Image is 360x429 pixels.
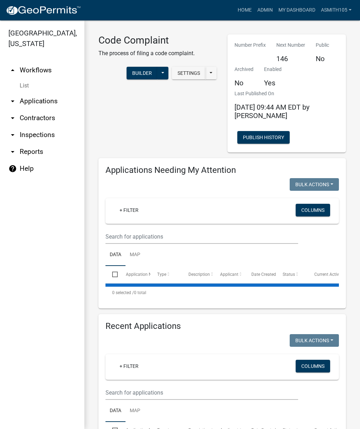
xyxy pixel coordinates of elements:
[308,266,339,283] datatable-header-cell: Current Activity
[276,54,305,63] h5: 146
[8,164,17,173] i: help
[8,97,17,105] i: arrow_drop_down
[119,266,150,283] datatable-header-cell: Application Number
[127,67,157,79] button: Builder
[234,90,339,97] p: Last Published On
[296,360,330,372] button: Columns
[318,4,354,17] a: asmith105
[8,148,17,156] i: arrow_drop_down
[290,178,339,191] button: Bulk Actions
[105,321,339,331] h4: Recent Applications
[234,79,253,87] h5: No
[296,204,330,216] button: Columns
[237,135,290,141] wm-modal-confirm: Workflow Publish History
[255,4,276,17] a: Admin
[182,266,213,283] datatable-header-cell: Description
[234,41,266,49] p: Number Prefix
[105,385,298,400] input: Search for applications
[126,272,164,277] span: Application Number
[234,103,309,120] span: [DATE] 09:44 AM EDT by [PERSON_NAME]
[264,66,282,73] p: Enabled
[157,272,166,277] span: Type
[8,114,17,122] i: arrow_drop_down
[105,165,339,175] h4: Applications Needing My Attention
[126,244,144,266] a: Map
[213,266,245,283] datatable-header-cell: Applicant
[276,4,318,17] a: My Dashboard
[235,4,255,17] a: Home
[245,266,276,283] datatable-header-cell: Date Created
[105,284,339,301] div: 0 total
[126,400,144,422] a: Map
[316,54,329,63] h5: No
[237,131,290,144] button: Publish History
[98,49,195,58] p: The process of filing a code complaint.
[150,266,182,283] datatable-header-cell: Type
[112,290,134,295] span: 0 selected /
[114,204,144,216] a: + Filter
[264,79,282,87] h5: Yes
[105,400,126,422] a: Data
[105,229,298,244] input: Search for applications
[8,131,17,139] i: arrow_drop_down
[314,272,343,277] span: Current Activity
[220,272,238,277] span: Applicant
[316,41,329,49] p: Public
[290,334,339,347] button: Bulk Actions
[251,272,276,277] span: Date Created
[276,266,307,283] datatable-header-cell: Status
[283,272,295,277] span: Status
[172,67,206,79] button: Settings
[188,272,210,277] span: Description
[8,66,17,74] i: arrow_drop_up
[234,66,253,73] p: Archived
[105,266,119,283] datatable-header-cell: Select
[105,244,126,266] a: Data
[114,360,144,372] a: + Filter
[98,34,195,46] h3: Code Complaint
[276,41,305,49] p: Next Number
